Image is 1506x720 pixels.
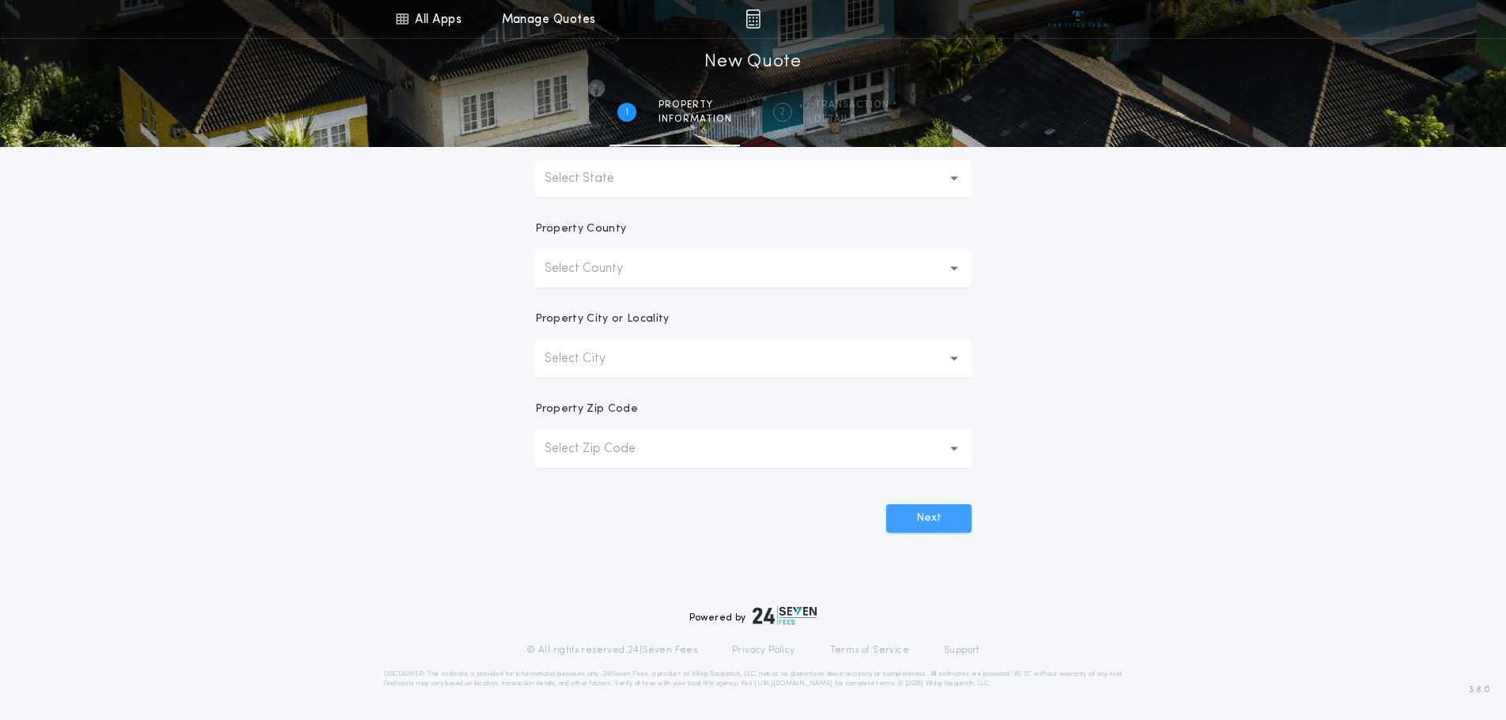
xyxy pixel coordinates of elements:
[704,50,801,75] h1: New Quote
[535,311,670,327] p: Property City or Locality
[545,259,648,278] p: Select County
[659,113,732,126] span: information
[753,606,817,625] img: logo
[814,113,889,126] span: details
[689,606,817,625] div: Powered by
[1469,683,1490,697] span: 3.8.0
[545,349,631,368] p: Select City
[383,669,1123,688] p: DISCLAIMER: This estimate is provided for informational purposes only. 24|Seven Fees, a product o...
[535,340,972,378] button: Select City
[527,644,697,657] p: © All rights reserved. 24|Seven Fees
[545,439,661,458] p: Select Zip Code
[545,169,640,188] p: Select State
[830,644,909,657] a: Terms of Service
[535,401,638,417] p: Property Zip Code
[535,430,972,468] button: Select Zip Code
[535,250,972,288] button: Select County
[886,504,972,533] button: Next
[1048,11,1108,27] img: vs-icon
[814,99,889,111] span: Transaction
[754,680,832,687] a: [URL][DOMAIN_NAME]
[779,106,785,119] h2: 2
[625,106,628,119] h2: 1
[732,644,795,657] a: Privacy Policy
[745,9,761,28] img: img
[535,160,972,198] button: Select State
[944,644,979,657] a: Support
[535,221,627,237] p: Property County
[659,99,732,111] span: Property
